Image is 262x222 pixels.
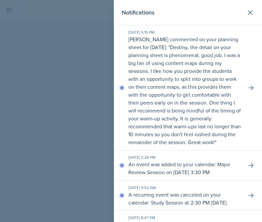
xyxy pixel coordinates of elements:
h2: Notifications [122,8,154,17]
p: A recurring event was canceled on your calendar: Study Session at 2:30 PM [DATE] [128,190,241,206]
p: Destiny, the detail on your planning sheet is phenomenal, good job. I was a big fan of using cont... [128,44,240,146]
p: An event was added to your calendar: Major Review Session on [DATE] 3:30 PM [128,160,241,176]
div: [DATE] 9:52 AM [128,184,241,190]
div: [DATE] 2:28 PM [128,154,241,160]
div: [DATE] 5:15 PM [128,29,241,35]
p: [PERSON_NAME] commented on your planning sheet for [DATE]: " " [128,35,241,146]
div: [DATE] 8:47 PM [128,214,241,220]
